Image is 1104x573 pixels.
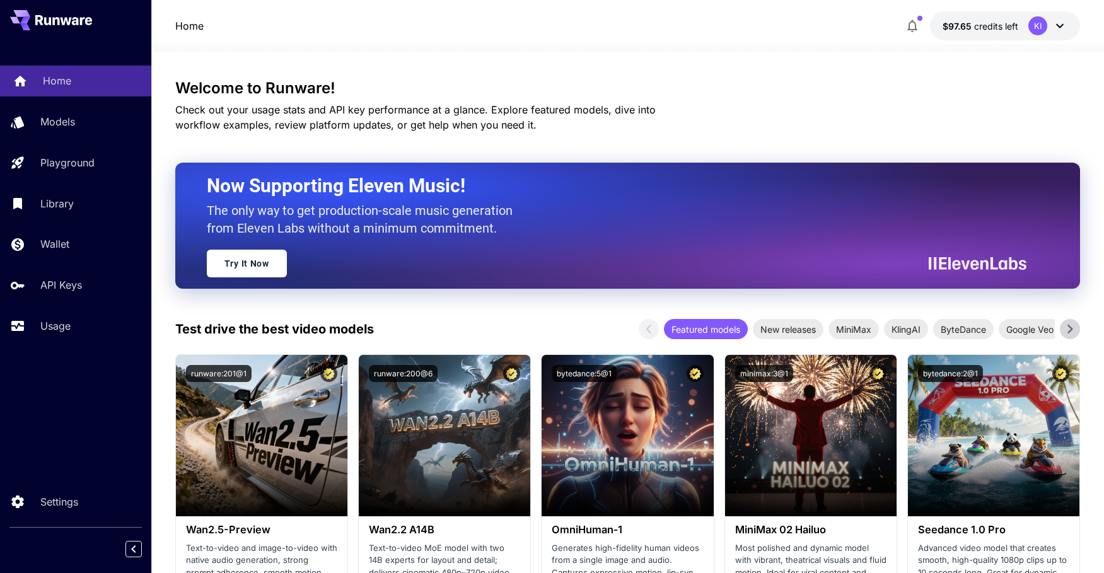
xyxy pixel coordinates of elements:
h3: Seedance 1.0 Pro [918,524,1069,536]
span: Featured models [664,323,748,336]
span: KlingAI [884,323,928,336]
p: The only way to get production-scale music generation from Eleven Labs without a minimum commitment. [207,202,522,237]
div: Google Veo [999,319,1061,339]
button: minimax:3@1 [735,365,793,382]
button: runware:201@1 [186,365,252,382]
button: bytedance:2@1 [918,365,983,382]
a: Home [175,18,204,33]
img: alt [176,355,347,516]
img: alt [725,355,897,516]
h2: Now Supporting Eleven Music! [207,174,1017,198]
button: bytedance:5@1 [552,365,617,382]
div: MiniMax [828,319,879,339]
span: $97.65 [943,21,974,32]
button: Certified Model – Vetted for best performance and includes a commercial license. [503,365,520,382]
button: runware:200@6 [369,365,438,382]
span: Google Veo [999,323,1061,336]
div: New releases [753,319,823,339]
span: ByteDance [933,323,994,336]
button: Certified Model – Vetted for best performance and includes a commercial license. [687,365,704,382]
button: Certified Model – Vetted for best performance and includes a commercial license. [1052,365,1069,382]
p: Test drive the best video models [175,320,374,339]
img: alt [542,355,713,516]
button: Certified Model – Vetted for best performance and includes a commercial license. [869,365,886,382]
p: Settings [40,494,78,509]
button: Collapse sidebar [125,541,142,557]
div: Featured models [664,319,748,339]
nav: breadcrumb [175,18,204,33]
h3: MiniMax 02 Hailuo [735,524,886,536]
h3: Wan2.2 A14B [369,524,520,536]
div: ByteDance [933,319,994,339]
img: alt [908,355,1079,516]
p: Wallet [40,236,69,252]
button: $97.64565KI [930,11,1080,40]
span: credits left [974,21,1018,32]
h3: Wan2.5-Preview [186,524,337,536]
div: KlingAI [884,319,928,339]
p: Playground [40,155,95,170]
p: Library [40,196,74,211]
h3: Welcome to Runware! [175,79,1080,97]
div: $97.64565 [943,20,1018,33]
span: Check out your usage stats and API key performance at a glance. Explore featured models, dive int... [175,103,656,131]
h3: OmniHuman‑1 [552,524,703,536]
p: API Keys [40,277,82,292]
p: Home [43,73,71,88]
a: Try It Now [207,250,287,277]
span: New releases [753,323,823,336]
button: Certified Model – Vetted for best performance and includes a commercial license. [320,365,337,382]
div: Collapse sidebar [135,538,151,560]
p: Models [40,114,75,129]
span: MiniMax [828,323,879,336]
div: KI [1028,16,1047,35]
img: alt [359,355,530,516]
p: Usage [40,318,71,333]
